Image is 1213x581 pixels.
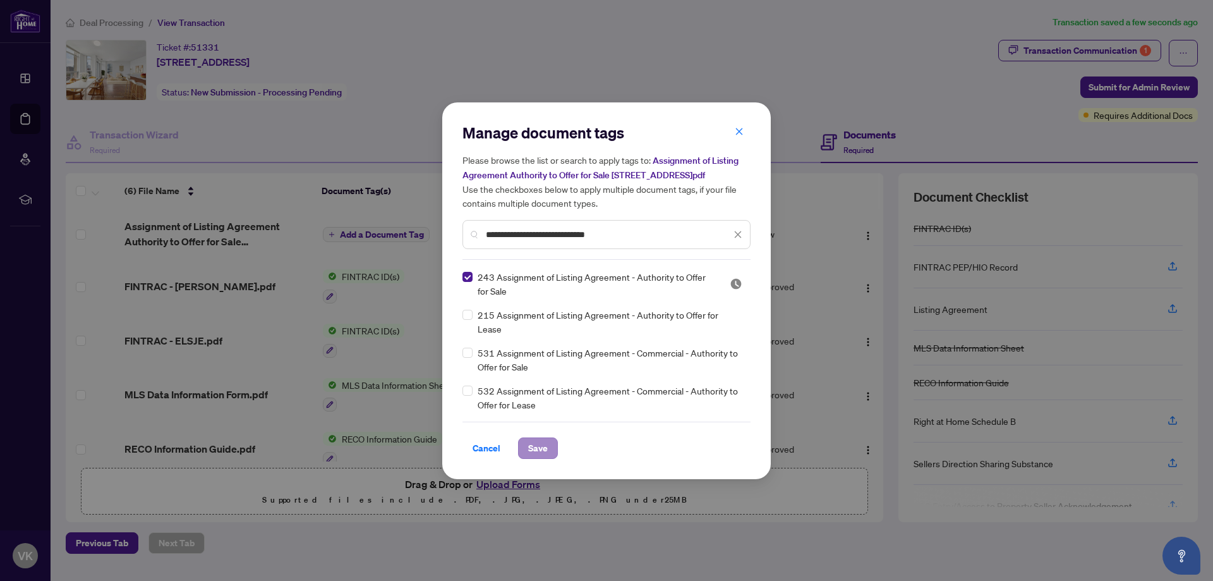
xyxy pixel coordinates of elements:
span: 215 Assignment of Listing Agreement - Authority to Offer for Lease [478,308,743,336]
span: 532 Assignment of Listing Agreement - Commercial - Authority to Offer for Lease [478,384,743,412]
button: Save [518,437,558,459]
span: close [733,230,742,239]
span: 531 Assignment of Listing Agreement - Commercial - Authority to Offer for Sale [478,346,743,374]
button: Cancel [462,437,510,459]
span: Save [528,438,548,458]
button: Open asap [1162,537,1200,575]
span: Pending Review [730,278,742,290]
span: 243 Assignment of Listing Agreement - Authority to Offer for Sale [478,270,715,298]
h2: Manage document tags [462,123,751,143]
img: status [730,278,742,290]
span: Assignment of Listing Agreement Authority to Offer for Sale [STREET_ADDRESS]pdf [462,155,739,181]
h5: Please browse the list or search to apply tags to: Use the checkboxes below to apply multiple doc... [462,153,751,210]
span: Cancel [473,438,500,458]
span: close [735,127,744,136]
